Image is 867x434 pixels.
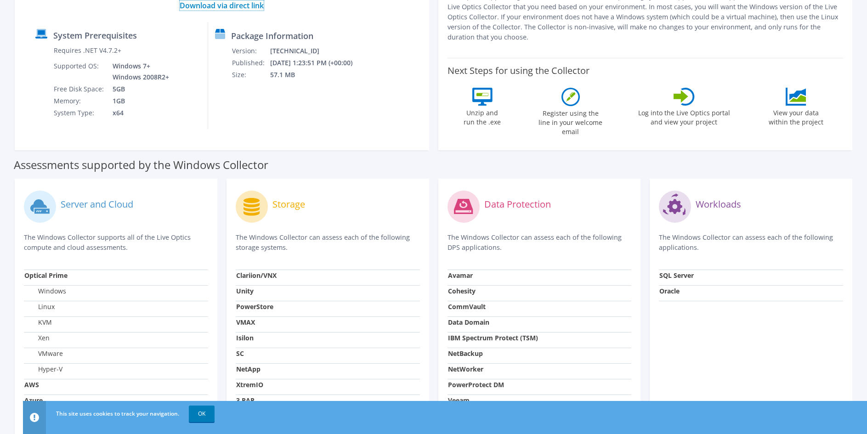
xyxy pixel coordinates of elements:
[448,365,483,373] strong: NetWorker
[236,365,261,373] strong: NetApp
[638,106,731,127] label: Log into the Live Optics portal and view your project
[106,107,171,119] td: x64
[24,232,208,253] p: The Windows Collector supports all of the Live Optics compute and cloud assessments.
[236,396,255,405] strong: 3 PAR
[659,271,694,280] strong: SQL Server
[236,287,254,295] strong: Unity
[24,287,66,296] label: Windows
[659,232,843,253] p: The Windows Collector can assess each of the following applications.
[236,333,254,342] strong: Isilon
[236,302,273,311] strong: PowerStore
[448,232,632,253] p: The Windows Collector can assess each of the following DPS applications.
[448,287,476,295] strong: Cohesity
[189,406,215,422] a: OK
[236,380,263,389] strong: XtremIO
[24,302,55,311] label: Linux
[106,83,171,95] td: 5GB
[53,95,106,107] td: Memory:
[53,60,106,83] td: Supported OS:
[448,318,489,327] strong: Data Domain
[236,349,244,358] strong: SC
[448,380,504,389] strong: PowerProtect DM
[231,31,313,40] label: Package Information
[106,95,171,107] td: 1GB
[448,302,486,311] strong: CommVault
[24,365,62,374] label: Hyper-V
[232,57,270,69] td: Published:
[24,333,50,343] label: Xen
[236,271,277,280] strong: Clariion/VNX
[236,232,420,253] p: The Windows Collector can assess each of the following storage systems.
[236,318,255,327] strong: VMAX
[53,83,106,95] td: Free Disk Space:
[232,45,270,57] td: Version:
[106,60,171,83] td: Windows 7+ Windows 2008R2+
[448,271,473,280] strong: Avamar
[180,0,264,11] a: Download via direct link
[24,396,43,405] strong: Azure
[659,287,680,295] strong: Oracle
[270,45,365,57] td: [TECHNICAL_ID]
[448,396,470,405] strong: Veeam
[24,349,63,358] label: VMware
[53,107,106,119] td: System Type:
[270,69,365,81] td: 57.1 MB
[270,57,365,69] td: [DATE] 1:23:51 PM (+00:00)
[56,410,179,417] span: This site uses cookies to track your navigation.
[53,31,137,40] label: System Prerequisites
[448,65,589,76] label: Next Steps for using the Collector
[24,318,52,327] label: KVM
[484,200,551,209] label: Data Protection
[272,200,305,209] label: Storage
[14,160,268,169] label: Assessments supported by the Windows Collector
[232,69,270,81] td: Size:
[461,106,504,127] label: Unzip and run the .exe
[448,333,538,342] strong: IBM Spectrum Protect (TSM)
[763,106,829,127] label: View your data within the project
[448,349,483,358] strong: NetBackup
[61,200,133,209] label: Server and Cloud
[24,380,39,389] strong: AWS
[24,271,68,280] strong: Optical Prime
[536,106,605,136] label: Register using the line in your welcome email
[696,200,741,209] label: Workloads
[54,46,121,55] label: Requires .NET V4.7.2+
